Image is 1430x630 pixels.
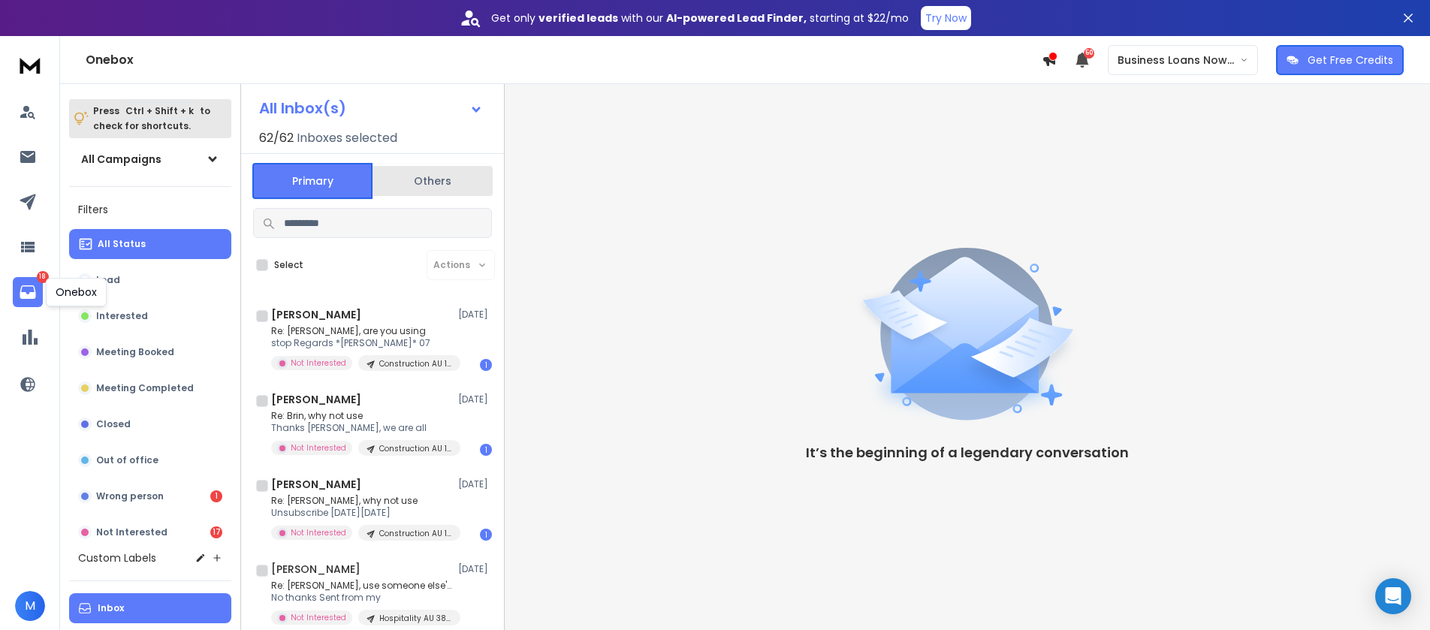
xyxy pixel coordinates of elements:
span: 62 / 62 [259,129,294,147]
strong: verified leads [539,11,618,26]
div: 1 [480,444,492,456]
p: Re: [PERSON_NAME], why not use [271,495,451,507]
p: Not Interested [291,612,346,623]
h1: [PERSON_NAME] [271,562,361,577]
p: Lead [96,274,120,286]
p: [DATE] [458,478,492,490]
p: Not Interested [291,357,346,369]
p: Meeting Booked [96,346,174,358]
p: Get Free Credits [1308,53,1393,68]
p: [DATE] [458,563,492,575]
h1: [PERSON_NAME] [271,392,361,407]
p: Interested [96,310,148,322]
label: Select [274,259,303,271]
h1: All Campaigns [81,152,161,167]
button: M [15,591,45,621]
p: Re: Brin, why not use [271,410,451,422]
button: All Status [69,229,231,259]
button: Closed [69,409,231,439]
p: Meeting Completed [96,382,194,394]
p: Closed [96,418,131,430]
p: Thanks [PERSON_NAME], we are all [271,422,451,434]
button: Get Free Credits [1276,45,1404,75]
button: Wrong person1 [69,481,231,511]
button: Meeting Completed [69,373,231,403]
div: Open Intercom Messenger [1375,578,1411,614]
p: Not Interested [291,527,346,538]
button: Others [373,164,493,197]
span: 50 [1084,48,1094,59]
div: Onebox [46,278,107,306]
p: Try Now [925,11,967,26]
p: 18 [37,271,49,283]
button: Try Now [921,6,971,30]
img: logo [15,51,45,79]
p: Re: [PERSON_NAME], use someone else's [271,580,451,592]
h3: Filters [69,199,231,220]
div: 17 [210,526,222,538]
p: stop Regards *[PERSON_NAME]* 07 [271,337,451,349]
p: Unsubscribe [DATE][DATE] [271,507,451,519]
button: Lead [69,265,231,295]
h1: [PERSON_NAME] [271,307,361,322]
p: [DATE] [458,309,492,321]
div: 1 [210,490,222,502]
p: [DATE] [458,393,492,405]
button: Interested [69,301,231,331]
h3: Inboxes selected [297,129,397,147]
button: All Campaigns [69,144,231,174]
button: Out of office [69,445,231,475]
p: Get only with our starting at $22/mo [491,11,909,26]
span: Ctrl + Shift + k [123,102,196,119]
p: Inbox [98,602,124,614]
button: All Inbox(s) [247,93,495,123]
div: 1 [480,359,492,371]
div: 1 [480,529,492,541]
p: Re: [PERSON_NAME], are you using [271,325,451,337]
p: Hospitality AU 386 List 2 Appraisal CTA [379,613,451,624]
button: Primary [252,163,373,199]
a: 18 [13,277,43,307]
p: Not Interested [291,442,346,454]
p: Business Loans Now ([PERSON_NAME]) [1118,53,1240,68]
p: All Status [98,238,146,250]
p: Press to check for shortcuts. [93,104,210,134]
h1: [PERSON_NAME] [271,477,361,492]
button: Meeting Booked [69,337,231,367]
h3: Custom Labels [78,550,156,565]
button: Not Interested17 [69,517,231,547]
h1: Onebox [86,51,1042,69]
p: Construction AU 1686 List 1 Video CTA [379,443,451,454]
p: Out of office [96,454,158,466]
button: Inbox [69,593,231,623]
strong: AI-powered Lead Finder, [666,11,807,26]
p: Construction AU 1686 List 1 Video CTA [379,528,451,539]
h1: All Inbox(s) [259,101,346,116]
p: It’s the beginning of a legendary conversation [806,442,1129,463]
p: Construction AU 1686 List 1 Video CTA [379,358,451,369]
p: No thanks Sent from my [271,592,451,604]
p: Not Interested [96,526,167,538]
p: Wrong person [96,490,164,502]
